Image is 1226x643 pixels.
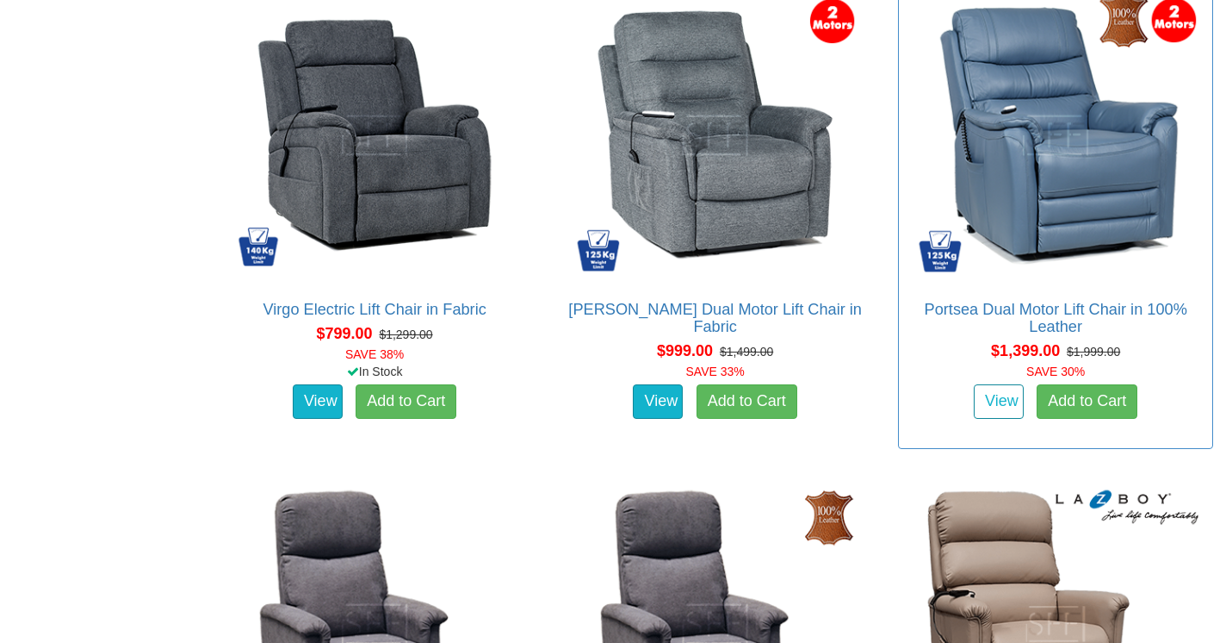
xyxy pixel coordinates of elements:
a: View [633,384,683,419]
a: Add to Cart [697,384,797,419]
del: $1,299.00 [379,328,432,341]
a: Virgo Electric Lift Chair in Fabric [263,301,486,318]
span: $999.00 [657,342,713,359]
div: In Stock [214,363,536,380]
font: SAVE 30% [1026,365,1085,378]
a: Portsea Dual Motor Lift Chair in 100% Leather [925,301,1187,335]
font: SAVE 33% [686,365,745,378]
a: Add to Cart [1037,384,1137,419]
a: [PERSON_NAME] Dual Motor Lift Chair in Fabric [568,301,862,335]
span: $799.00 [317,325,373,342]
a: View [974,384,1024,419]
span: $1,399.00 [991,342,1060,359]
del: $1,499.00 [720,345,773,359]
del: $1,999.00 [1067,345,1120,359]
font: SAVE 38% [345,347,404,361]
a: View [293,384,343,419]
a: Add to Cart [356,384,456,419]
